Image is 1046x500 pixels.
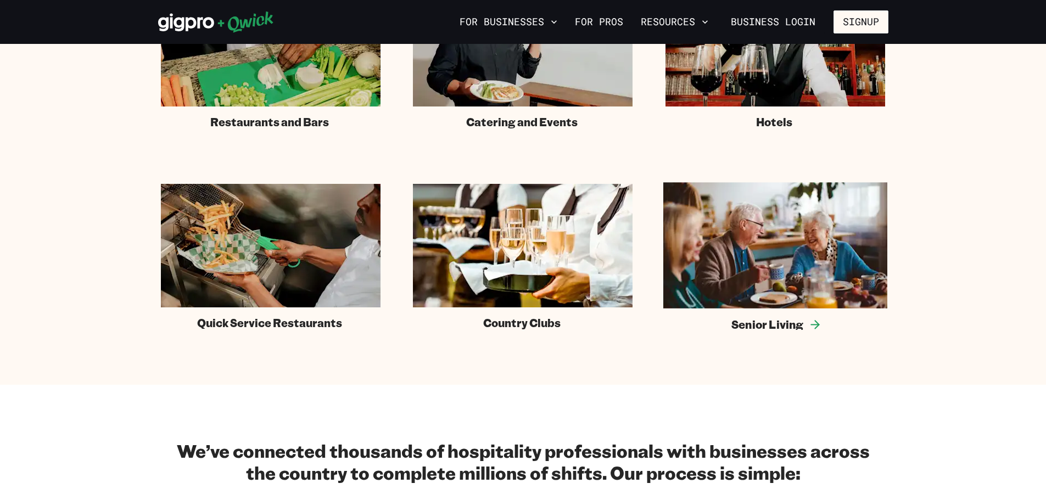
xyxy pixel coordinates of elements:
[834,10,888,33] button: Signup
[455,13,562,31] button: For Businesses
[663,182,887,308] img: Server bringing food to a retirement community member
[663,182,887,331] a: Senior Living
[161,184,381,307] img: Fast food fry station
[413,184,633,330] a: Country Clubs
[756,115,792,129] span: Hotels
[721,10,825,33] a: Business Login
[197,316,342,330] span: Quick Service Restaurants
[731,317,804,332] span: Senior Living
[570,13,628,31] a: For Pros
[636,13,713,31] button: Resources
[210,115,329,129] span: Restaurants and Bars
[413,184,633,307] img: Country club catered event
[169,440,877,484] h2: We’ve connected thousands of hospitality professionals with businesses across the country to comp...
[161,184,381,330] a: Quick Service Restaurants
[483,316,561,330] span: Country Clubs
[466,115,578,129] span: Catering and Events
